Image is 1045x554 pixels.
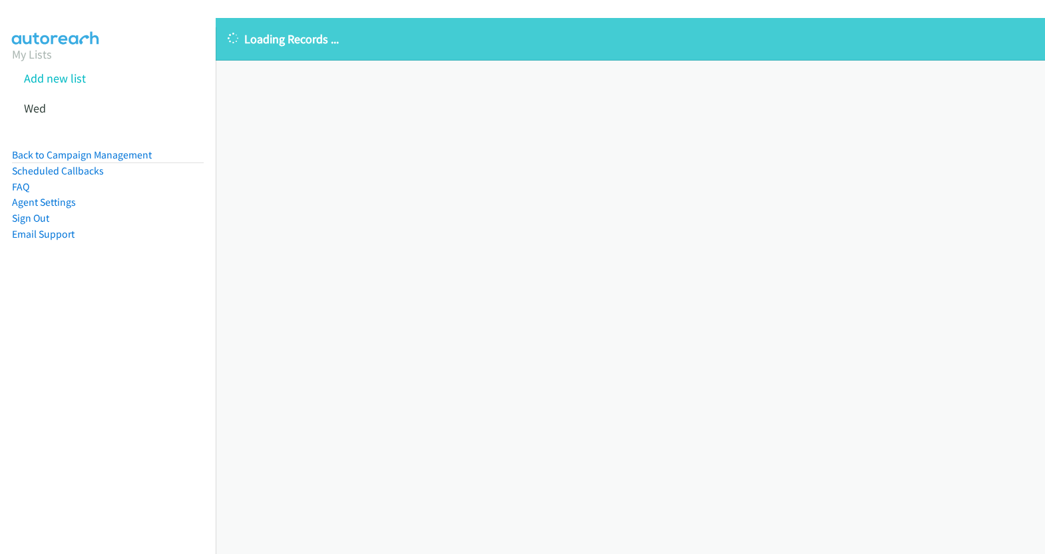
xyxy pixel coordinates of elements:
p: Loading Records ... [228,30,1033,48]
a: Agent Settings [12,196,76,208]
a: My Lists [12,47,52,62]
a: Scheduled Callbacks [12,164,104,177]
a: Add new list [24,71,86,86]
a: Email Support [12,228,75,240]
a: Wed [24,101,46,116]
a: FAQ [12,180,29,193]
a: Back to Campaign Management [12,148,152,161]
a: Sign Out [12,212,49,224]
